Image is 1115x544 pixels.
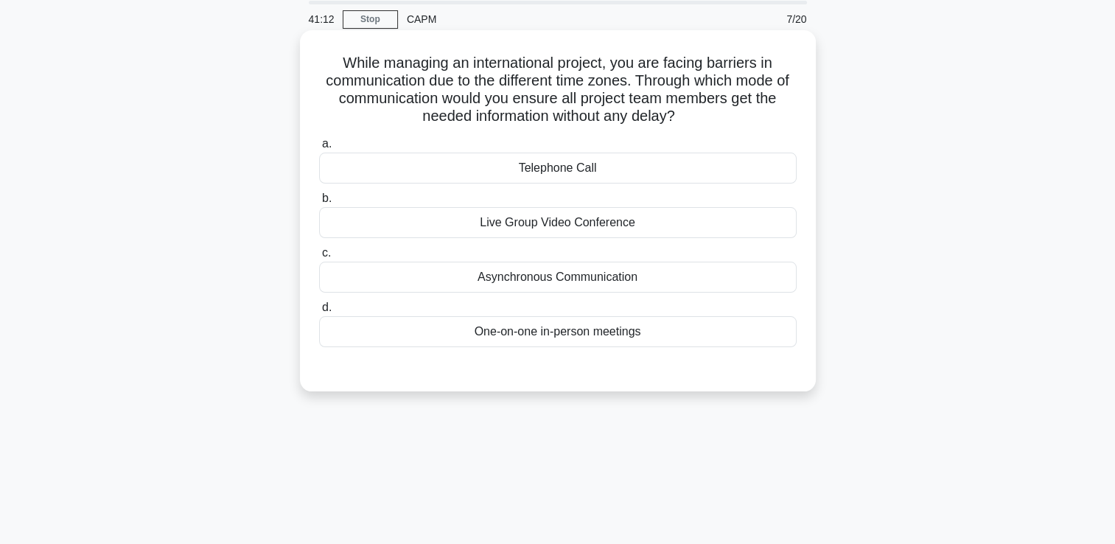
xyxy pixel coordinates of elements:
[300,4,343,34] div: 41:12
[730,4,816,34] div: 7/20
[319,207,797,238] div: Live Group Video Conference
[343,10,398,29] a: Stop
[319,316,797,347] div: One-on-one in-person meetings
[318,54,798,126] h5: While managing an international project, you are facing barriers in communication due to the diff...
[319,262,797,293] div: Asynchronous Communication
[398,4,601,34] div: CAPM
[322,301,332,313] span: d.
[322,246,331,259] span: c.
[319,153,797,184] div: Telephone Call
[322,137,332,150] span: a.
[322,192,332,204] span: b.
